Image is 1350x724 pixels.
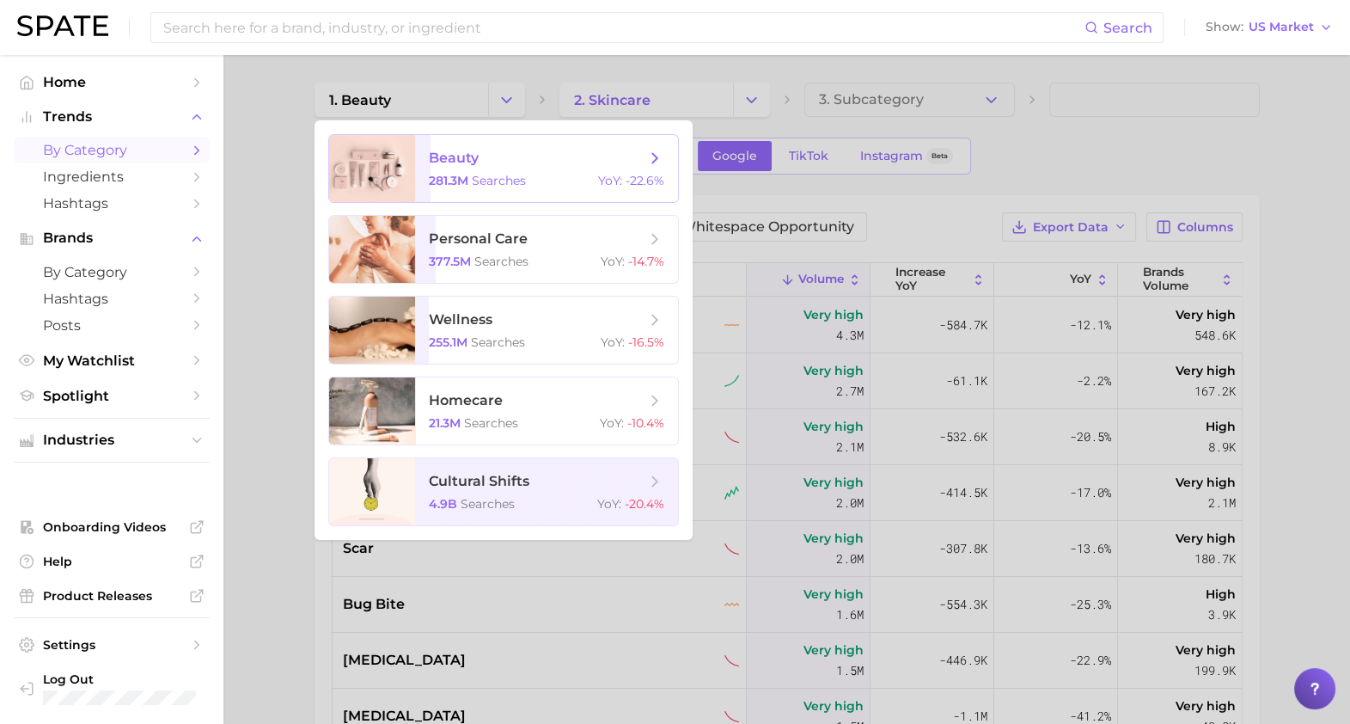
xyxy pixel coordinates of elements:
[14,137,210,163] a: by Category
[43,264,180,280] span: by Category
[14,104,210,130] button: Trends
[43,74,180,90] span: Home
[14,312,210,339] a: Posts
[1206,22,1243,32] span: Show
[14,583,210,609] a: Product Releases
[1201,16,1337,39] button: ShowUS Market
[628,334,664,350] span: -16.5%
[43,353,180,369] span: My Watchlist
[43,291,180,307] span: Hashtags
[43,519,180,535] span: Onboarding Videos
[472,173,526,188] span: searches
[14,285,210,312] a: Hashtags
[471,334,525,350] span: searches
[14,190,210,217] a: Hashtags
[14,69,210,95] a: Home
[429,334,467,350] span: 255.1m
[14,514,210,540] a: Onboarding Videos
[429,173,468,188] span: 281.3m
[43,169,180,185] span: Ingredients
[601,254,625,269] span: YoY :
[43,109,180,125] span: Trends
[429,311,492,328] span: wellness
[429,496,457,512] span: 4.9b
[14,383,210,409] a: Spotlight
[429,392,503,408] span: homecare
[1249,22,1314,32] span: US Market
[43,142,180,158] span: by Category
[43,317,180,334] span: Posts
[600,415,624,431] span: YoY :
[14,632,210,658] a: Settings
[628,254,664,269] span: -14.7%
[14,259,210,285] a: by Category
[429,150,479,166] span: beauty
[597,496,621,512] span: YoY :
[43,554,180,569] span: Help
[315,120,693,540] ul: Change Category
[162,13,1084,42] input: Search here for a brand, industry, or ingredient
[43,388,180,404] span: Spotlight
[43,230,180,246] span: Brands
[14,347,210,374] a: My Watchlist
[43,588,180,604] span: Product Releases
[474,254,528,269] span: searches
[14,163,210,190] a: Ingredients
[625,496,664,512] span: -20.4%
[464,415,518,431] span: searches
[43,637,180,653] span: Settings
[14,549,210,574] a: Help
[461,496,515,512] span: searches
[14,666,210,710] a: Log out. Currently logged in with e-mail karina.almeda@itcosmetics.com.
[429,473,529,489] span: cultural shifts
[598,173,622,188] span: YoY :
[43,433,180,448] span: Industries
[627,415,664,431] span: -10.4%
[429,415,461,431] span: 21.3m
[429,230,528,247] span: personal care
[14,225,210,251] button: Brands
[43,195,180,212] span: Hashtags
[1103,20,1152,36] span: Search
[43,672,239,687] span: Log Out
[17,15,108,36] img: SPATE
[626,173,664,188] span: -22.6%
[601,334,625,350] span: YoY :
[429,254,471,269] span: 377.5m
[14,427,210,453] button: Industries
